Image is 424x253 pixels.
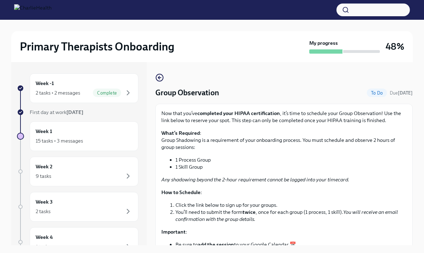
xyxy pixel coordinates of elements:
[175,209,407,223] li: You’ll need to submit the form , once for each group (1 process, 1 skill).
[367,90,387,96] span: To Do
[36,127,52,135] h6: Week 1
[17,157,138,186] a: Week 29 tasks
[161,189,201,195] strong: How to Schedule
[175,156,407,163] li: 1 Process Group
[175,163,407,170] li: 1 Skill Group
[309,40,338,47] strong: My progress
[36,137,83,144] div: 15 tasks • 3 messages
[161,130,200,136] strong: What’s Required
[66,109,83,115] strong: [DATE]
[161,129,407,151] p: : Group Shadowing is a requirement of your onboarding process. You must schedule and observe 2 ho...
[36,173,51,180] div: 9 tasks
[390,90,413,96] span: Due
[197,110,280,116] strong: completed your HIPAA certification
[36,163,53,170] h6: Week 2
[17,109,138,116] a: First day at work[DATE]
[36,243,48,250] div: 1 task
[243,209,256,215] strong: twice
[198,241,234,248] strong: add the session
[175,241,407,248] li: Be sure to to your Google Calendar 📅.
[93,90,121,96] span: Complete
[36,79,54,87] h6: Week -1
[20,40,174,54] h2: Primary Therapists Onboarding
[175,201,407,209] li: Click the link below to sign up for your groups.
[161,176,349,183] em: Any shadowing beyond the 2-hour requirement cannot be logged into your timecard.
[36,198,53,206] h6: Week 3
[390,90,413,96] span: August 18th, 2025 10:00
[36,89,80,96] div: 2 tasks • 2 messages
[161,189,407,196] p: :
[161,110,407,124] p: Now that you’ve , it’s time to schedule your Group Observation! Use the link below to reserve you...
[17,121,138,151] a: Week 115 tasks • 3 messages
[17,73,138,103] a: Week -12 tasks • 2 messagesComplete
[36,208,50,215] div: 2 tasks
[155,88,219,98] h4: Group Observation
[14,4,52,16] img: CharlieHealth
[386,40,404,53] h3: 48%
[161,228,407,235] p: :
[161,229,186,235] strong: Important
[398,90,413,96] strong: [DATE]
[17,192,138,222] a: Week 32 tasks
[30,109,83,115] span: First day at work
[36,233,53,241] h6: Week 4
